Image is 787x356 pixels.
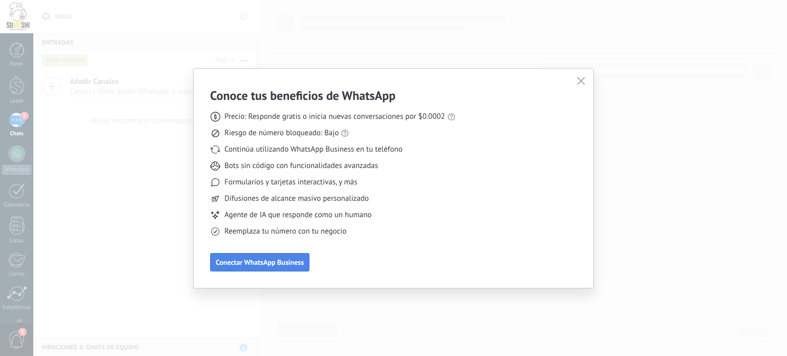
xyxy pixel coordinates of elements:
span: Precio: Responde gratis o inicia nuevas conversaciones por $0.0002 [224,112,445,122]
span: Conectar WhatsApp Business [216,259,304,266]
span: Continúa utilizando WhatsApp Business en tu teléfono [224,144,402,155]
span: Bots sin código con funcionalidades avanzadas [224,161,378,171]
span: Riesgo de número bloqueado: Bajo [224,128,339,138]
span: Difusiones de alcance masivo personalizado [224,194,369,204]
button: Conectar WhatsApp Business [210,253,309,271]
span: Formularios y tarjetas interactivas, y más [224,177,357,187]
span: Reemplaza tu número con tu negocio [224,226,346,237]
h3: Conoce tus beneficios de WhatsApp [210,88,396,103]
span: Agente de IA que responde como un humano [224,210,371,220]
